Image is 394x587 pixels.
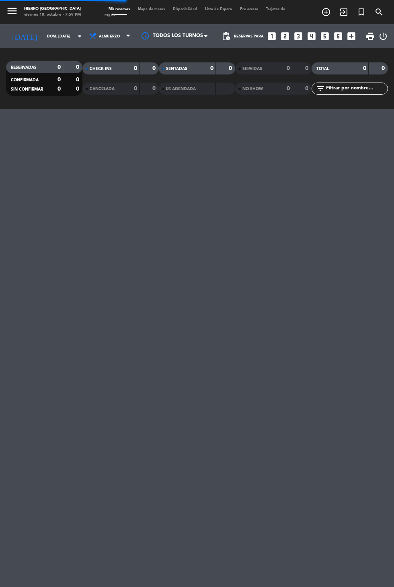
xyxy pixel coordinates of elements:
[365,31,375,41] span: print
[382,66,386,71] strong: 0
[242,87,263,91] span: NO SHOW
[210,66,213,71] strong: 0
[105,7,134,11] span: Mis reservas
[76,64,81,70] strong: 0
[90,67,112,71] span: CHECK INS
[316,84,325,93] i: filter_list
[57,64,61,70] strong: 0
[357,7,366,17] i: turned_in_not
[57,77,61,83] strong: 0
[267,31,277,41] i: looks_one
[221,31,231,41] span: pending_actions
[134,66,137,71] strong: 0
[363,66,366,71] strong: 0
[280,31,290,41] i: looks_two
[234,34,264,39] span: Reservas para
[339,7,349,17] i: exit_to_app
[166,87,196,91] span: RE AGENDADA
[6,5,18,19] button: menu
[293,31,304,41] i: looks_3
[152,66,157,71] strong: 0
[11,78,39,82] span: CONFIRMADA
[134,7,169,11] span: Mapa de mesas
[134,86,137,91] strong: 0
[90,87,115,91] span: CANCELADA
[76,86,81,92] strong: 0
[99,34,120,39] span: Almuerzo
[320,31,330,41] i: looks_5
[346,31,357,41] i: add_box
[6,5,18,17] i: menu
[57,86,61,92] strong: 0
[305,86,310,91] strong: 0
[152,86,157,91] strong: 0
[169,7,201,11] span: Disponibilidad
[6,28,43,44] i: [DATE]
[76,77,81,83] strong: 0
[325,84,388,93] input: Filtrar por nombre...
[305,66,310,71] strong: 0
[201,7,236,11] span: Lista de Espera
[321,7,331,17] i: add_circle_outline
[374,7,384,17] i: search
[24,6,81,12] div: Hierro [GEOGRAPHIC_DATA]
[306,31,317,41] i: looks_4
[316,67,329,71] span: TOTAL
[11,87,43,91] span: SIN CONFIRMAR
[236,7,262,11] span: Pre-acceso
[75,31,84,41] i: arrow_drop_down
[378,24,388,48] div: LOG OUT
[333,31,343,41] i: looks_6
[287,66,290,71] strong: 0
[24,12,81,18] div: viernes 10. octubre - 7:59 PM
[166,67,187,71] span: SENTADAS
[11,66,37,70] span: RESERVADAS
[287,86,290,91] strong: 0
[378,31,388,41] i: power_settings_new
[242,67,262,71] span: SERVIDAS
[229,66,234,71] strong: 0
